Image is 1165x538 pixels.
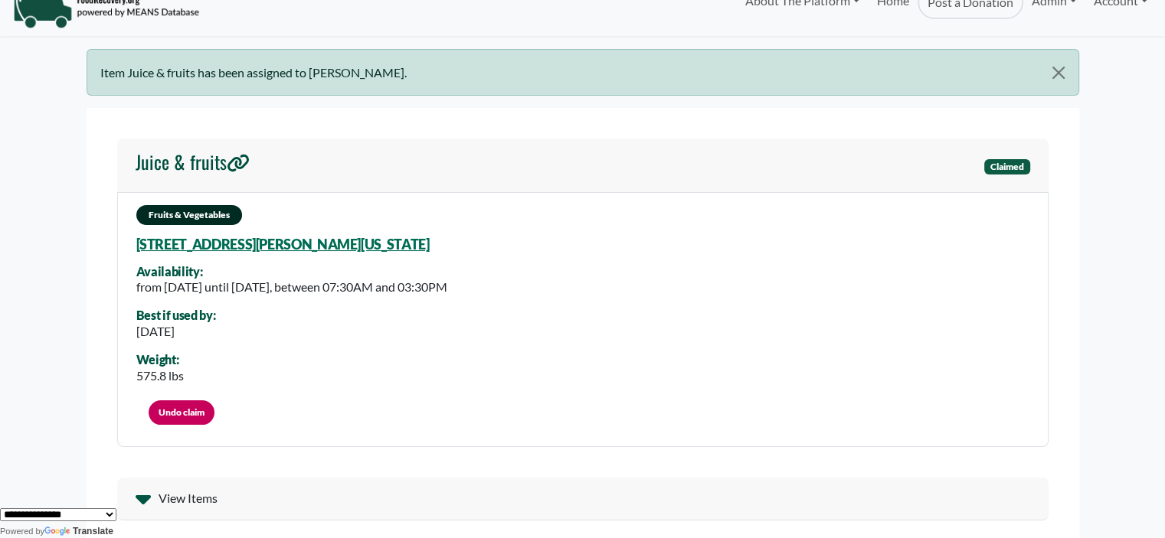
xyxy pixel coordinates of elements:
a: Translate [44,526,113,536]
div: Best if used by: [136,308,216,322]
a: [STREET_ADDRESS][PERSON_NAME][US_STATE] [136,236,430,253]
button: Close [1039,50,1078,96]
div: from [DATE] until [DATE], between 07:30AM and 03:30PM [136,278,447,296]
div: Weight: [136,353,184,367]
div: 575.8 lbs [136,367,184,385]
div: [DATE] [136,322,216,341]
a: Juice & fruits [136,151,250,180]
div: Availability: [136,265,447,279]
a: Undo claim [149,400,214,425]
span: View Items [159,489,218,507]
span: Claimed [984,159,1030,174]
img: Google Translate [44,527,73,537]
span: Fruits & Vegetables [136,205,242,225]
div: Item Juice & fruits has been assigned to [PERSON_NAME]. [87,49,1079,96]
h4: Juice & fruits [136,151,250,173]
